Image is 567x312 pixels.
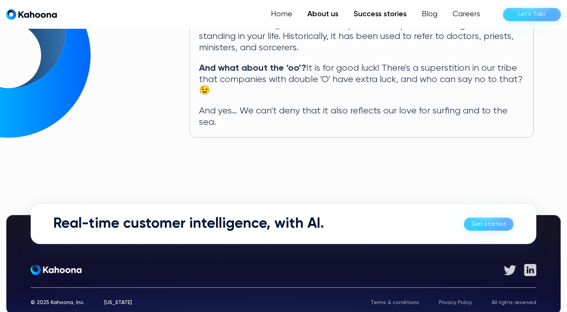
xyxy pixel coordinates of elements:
[439,300,472,305] a: Privacy Policy
[518,8,546,20] div: Let’s Talk!
[300,7,346,22] a: About us
[414,7,445,22] a: Blog
[199,63,524,96] p: It is for good luck! There's a superstition in our tribe that companies with double 'O' have extr...
[199,106,524,128] p: And yes… We can't deny that it also reflects our love for surfing and to the sea.
[31,300,85,305] div: © 2025 Kahoona, Inc.
[371,300,419,305] a: Terms & conditions
[199,9,524,54] p: “Kahuna” is a Hawaiian word that refers to an expert in any field - a leader of a [DEMOGRAPHIC_DA...
[346,7,414,22] a: Success stories
[6,9,57,20] a: home
[464,217,514,231] a: Get started
[492,300,536,305] div: All rights reserved
[445,7,488,22] a: Careers
[199,64,306,73] strong: And what about the ‘oo’?
[503,8,561,21] a: Let’s Talk!
[104,300,132,305] div: [US_STATE]
[53,216,324,233] h2: Real-time customer intelligence, with AI.
[263,7,300,22] a: Home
